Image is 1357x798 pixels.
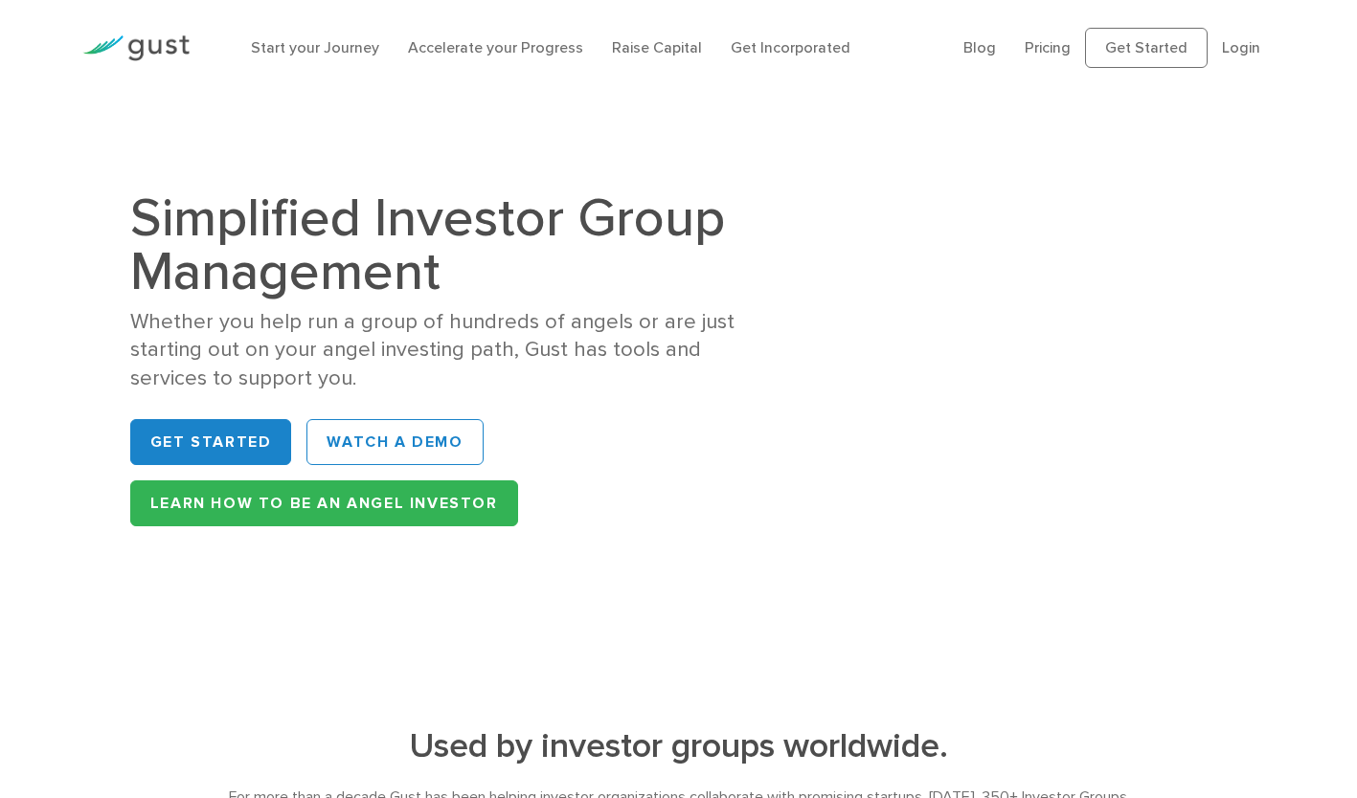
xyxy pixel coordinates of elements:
div: Whether you help run a group of hundreds of angels or are just starting out on your angel investi... [130,308,758,392]
a: WATCH A DEMO [306,419,483,465]
a: Get Started [1085,28,1208,68]
a: Get Started [130,419,292,465]
a: Start your Journey [251,38,379,56]
a: Accelerate your Progress [408,38,583,56]
a: Login [1222,38,1260,56]
h2: Used by investor groups worldwide. [201,725,1155,766]
a: Blog [963,38,996,56]
h1: Simplified Investor Group Management [130,191,758,299]
a: Pricing [1025,38,1071,56]
a: Learn How to be an Angel Investor [130,480,518,526]
img: Gust Logo [82,35,190,61]
a: Raise Capital [612,38,702,56]
a: Get Incorporated [731,38,850,56]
